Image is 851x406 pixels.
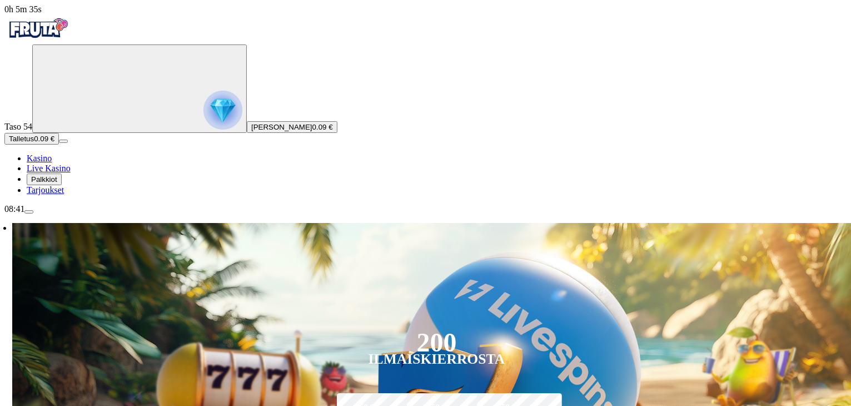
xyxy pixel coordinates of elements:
span: 08:41 [4,204,24,214]
span: Tarjoukset [27,185,64,195]
a: poker-chip iconLive Kasino [27,164,71,173]
span: Talletus [9,135,34,143]
span: [PERSON_NAME] [251,123,312,131]
button: menu [59,140,68,143]
span: Palkkiot [31,175,57,184]
span: user session time [4,4,42,14]
a: gift-inverted iconTarjoukset [27,185,64,195]
img: Fruta [4,14,71,42]
a: Fruta [4,34,71,44]
img: reward progress [203,91,242,130]
span: 0.09 € [312,123,333,131]
a: diamond iconKasino [27,154,52,163]
div: 200 [416,336,456,349]
nav: Primary [4,14,847,195]
span: Taso 54 [4,122,32,131]
span: Live Kasino [27,164,71,173]
button: reward progress [32,44,247,133]
span: Kasino [27,154,52,163]
button: [PERSON_NAME]0.09 € [247,121,337,133]
button: menu [24,210,33,214]
button: reward iconPalkkiot [27,174,62,185]
div: Ilmaiskierrosta [369,353,505,366]
span: 0.09 € [34,135,54,143]
button: Talletusplus icon0.09 € [4,133,59,145]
